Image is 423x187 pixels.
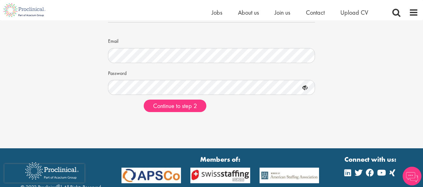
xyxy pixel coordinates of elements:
[186,168,255,183] img: APSCo
[4,164,85,183] iframe: reCAPTCHA
[238,8,259,17] a: About us
[21,158,83,184] img: Proclinical Recruitment
[344,155,398,164] strong: Connect with us:
[117,168,186,183] img: APSCo
[340,8,368,17] a: Upload CV
[153,102,197,110] span: Continue to step 2
[275,8,290,17] a: Join us
[121,155,319,164] strong: Members of:
[108,36,118,45] label: Email
[255,168,324,183] img: APSCo
[212,8,222,17] a: Jobs
[108,68,126,77] label: Password
[403,167,421,185] img: Chatbot
[306,8,325,17] a: Contact
[144,100,206,112] button: Continue to step 2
